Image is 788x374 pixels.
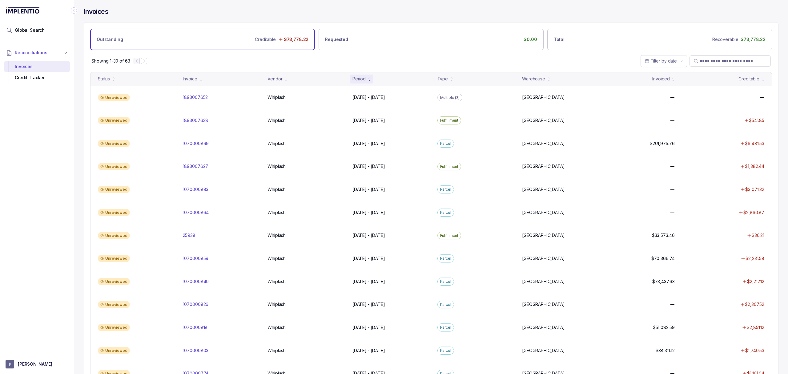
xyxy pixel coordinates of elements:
div: Type [437,76,448,82]
p: 1070000883 [183,186,209,193]
p: Parcel [440,324,451,331]
p: Parcel [440,209,451,216]
p: Whiplash [267,209,286,216]
p: [GEOGRAPHIC_DATA] [522,301,565,307]
p: 1070000803 [183,348,209,354]
p: $73,778.22 [741,36,766,43]
div: Unreviewed [98,209,130,216]
p: [DATE] - [DATE] [352,324,385,331]
div: Creditable [738,76,759,82]
p: [DATE] - [DATE] [352,94,385,100]
p: — [670,301,675,307]
p: [DATE] - [DATE] [352,278,385,285]
span: User initials [6,360,14,368]
p: [DATE] - [DATE] [352,209,385,216]
div: Collapse Icon [70,7,78,14]
p: [DATE] - [DATE] [352,186,385,193]
p: Parcel [440,348,451,354]
p: $36.21 [752,232,764,238]
p: Outstanding [97,36,123,43]
p: $51,082.59 [653,324,675,331]
button: Next Page [141,58,147,64]
p: $38,311.12 [656,348,675,354]
p: Parcel [440,255,451,262]
p: 1893007627 [183,163,208,169]
p: $2,860.87 [743,209,764,216]
div: Unreviewed [98,94,130,101]
p: Fulfillment [440,117,459,124]
p: [DATE] - [DATE] [352,348,385,354]
div: Unreviewed [98,347,130,354]
div: Unreviewed [98,278,130,285]
div: Unreviewed [98,324,130,331]
div: Remaining page entries [91,58,130,64]
p: [GEOGRAPHIC_DATA] [522,94,565,100]
p: 1070000864 [183,209,209,216]
p: [GEOGRAPHIC_DATA] [522,117,565,124]
p: 1070000818 [183,324,208,331]
button: Date Range Picker [641,55,687,67]
p: — [760,94,764,100]
p: Whiplash [267,186,286,193]
div: Period [352,76,366,82]
p: Parcel [440,140,451,147]
p: Creditable [255,36,276,43]
p: [GEOGRAPHIC_DATA] [522,255,565,262]
p: $2,307.52 [745,301,764,307]
div: Credit Tracker [9,72,65,83]
p: Whiplash [267,117,286,124]
div: Unreviewed [98,163,130,170]
p: [GEOGRAPHIC_DATA] [522,278,565,285]
p: Recoverable [712,36,738,43]
button: User initials[PERSON_NAME] [6,360,68,368]
div: Unreviewed [98,232,130,239]
p: Total [554,36,565,43]
p: Whiplash [267,301,286,307]
p: Whiplash [267,324,286,331]
p: — [670,163,675,169]
p: $73,778.22 [284,36,309,43]
p: 1070000840 [183,278,209,285]
div: Warehouse [522,76,545,82]
search: Date Range Picker [645,58,677,64]
p: 1070000859 [183,255,209,262]
div: Reconciliations [4,60,70,85]
p: Parcel [440,278,451,285]
p: Whiplash [267,163,286,169]
p: Whiplash [267,278,286,285]
p: $541.85 [749,117,764,124]
p: Whiplash [267,232,286,238]
p: 1070000826 [183,301,209,307]
p: [DATE] - [DATE] [352,232,385,238]
div: Invoice [183,76,197,82]
p: 1893007638 [183,117,208,124]
p: Parcel [440,302,451,308]
p: [DATE] - [DATE] [352,117,385,124]
p: [GEOGRAPHIC_DATA] [522,209,565,216]
p: [GEOGRAPHIC_DATA] [522,163,565,169]
p: Whiplash [267,255,286,262]
p: Whiplash [267,140,286,147]
h4: Invoices [84,7,108,16]
p: Showing 1-30 of 63 [91,58,130,64]
p: — [670,94,675,100]
p: — [670,117,675,124]
p: [GEOGRAPHIC_DATA] [522,232,565,238]
div: Invoices [9,61,65,72]
div: Vendor [267,76,282,82]
p: $2,851.12 [747,324,764,331]
span: Filter by date [651,58,677,63]
p: [DATE] - [DATE] [352,163,385,169]
p: [DATE] - [DATE] [352,140,385,147]
p: 1070000899 [183,140,209,147]
p: 1893007652 [183,94,208,100]
span: Global Search [15,27,45,33]
div: Unreviewed [98,140,130,147]
button: Reconciliations [4,46,70,59]
p: [PERSON_NAME] [18,361,52,367]
span: Reconciliations [15,50,47,56]
p: $3,071.32 [745,186,764,193]
p: [DATE] - [DATE] [352,255,385,262]
p: $1,382.44 [745,163,764,169]
p: Fulfillment [440,164,459,170]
